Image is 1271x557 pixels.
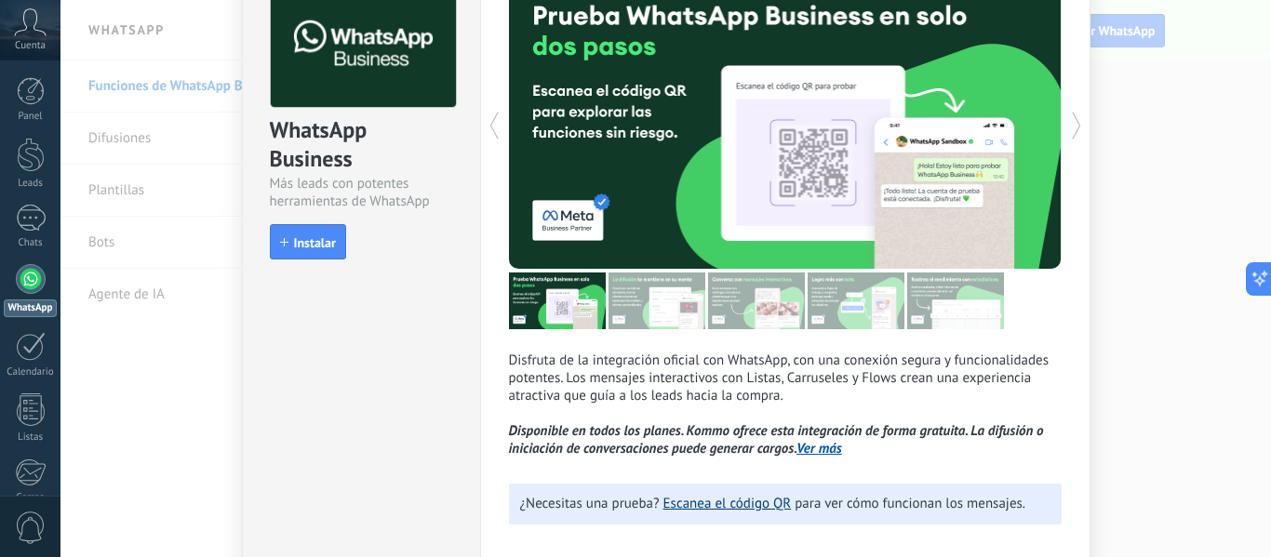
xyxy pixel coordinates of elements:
[15,40,46,52] span: Cuenta
[796,440,842,458] a: Ver más
[4,237,58,249] div: Chats
[4,111,58,123] div: Panel
[4,492,58,504] div: Correo
[795,495,1025,512] span: para ver cómo funcionan los mensajes.
[509,422,1044,458] i: Disponible en todos los planes. Kommo ofrece esta integración de forma gratuita. La difusión o in...
[4,299,57,317] div: WhatsApp
[609,272,705,329] img: tour_image_cc27419dad425b0ae96c2716632553fa.png
[270,224,346,259] button: Instalar
[4,178,58,190] div: Leads
[708,272,805,329] img: tour_image_1009fe39f4f058b759f0df5a2b7f6f06.png
[4,431,58,444] div: Listas
[270,175,453,210] div: Más leads con potentes herramientas de WhatsApp
[663,495,792,512] a: Escanea el código QR
[4,366,58,378] div: Calendario
[294,236,336,249] span: Instalar
[509,272,606,329] img: tour_image_7a4924cebc22ed9e3259523e50fe4fd6.png
[808,272,904,329] img: tour_image_62c9952fc9cf984da8d1d2aa2c453724.png
[270,115,453,175] div: WhatsApp Business
[520,495,660,512] span: ¿Necesitas una prueba?
[509,351,1062,458] p: Disfruta de la integración oficial con WhatsApp, con una conexión segura y funcionalidades potent...
[907,272,1004,329] img: tour_image_cc377002d0016b7ebaeb4dbe65cb2175.png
